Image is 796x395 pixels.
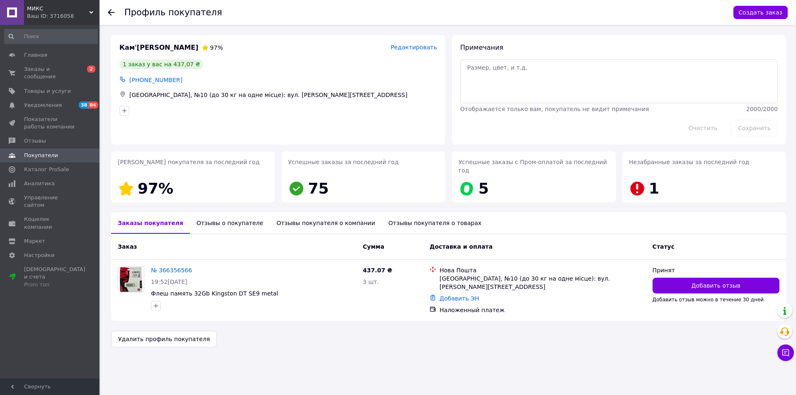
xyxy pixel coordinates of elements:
[363,243,384,250] span: Сумма
[439,274,646,291] div: [GEOGRAPHIC_DATA], №10 (до 30 кг на одне місце): вул. [PERSON_NAME][STREET_ADDRESS]
[27,5,89,12] span: МИКС
[382,212,488,234] div: Отзывы покупателя о товарах
[24,152,58,159] span: Покупатели
[24,281,85,288] div: Prom топ
[190,212,270,234] div: Отзывы о покупателе
[118,267,144,292] img: Фото товару
[27,12,99,20] div: Ваш ID: 3716058
[119,43,199,53] span: Кам'[PERSON_NAME]
[733,6,788,19] button: Создать заказ
[88,102,98,109] span: 84
[777,344,794,361] button: Чат с покупателем
[111,212,190,234] div: Заказы покупателя
[24,65,77,80] span: Заказы и сообщения
[111,331,217,347] button: Удалить профиль покупателя
[653,278,779,293] button: Добавить отзыв
[24,137,46,145] span: Отзывы
[24,216,77,230] span: Кошелек компании
[459,159,607,174] span: Успешные заказы с Пром-оплатой за последний год
[119,59,203,69] div: 1 заказ у вас на 437,07 ₴
[4,29,98,44] input: Поиск
[363,267,392,274] span: 437.07 ₴
[129,77,182,83] span: [PHONE_NUMBER]
[24,166,69,173] span: Каталог ProSale
[692,281,740,290] span: Добавить отзыв
[270,212,382,234] div: Отзывы покупателя о компании
[210,44,223,51] span: 97%
[24,237,45,245] span: Маркет
[87,65,95,73] span: 2
[24,51,47,59] span: Главная
[24,252,54,259] span: Настройки
[478,180,489,197] span: 5
[118,159,260,165] span: [PERSON_NAME] покупателя за последний год
[653,243,675,250] span: Статус
[460,106,649,112] span: Отображается только вам, покупатель не видит примечания
[24,194,77,209] span: Управление сайтом
[439,295,479,302] a: Добавить ЭН
[118,266,144,293] a: Фото товару
[124,7,222,17] h1: Профиль покупателя
[24,180,55,187] span: Аналитика
[138,180,173,197] span: 97%
[151,279,187,285] span: 19:52[DATE]
[118,243,137,250] span: Заказ
[79,102,88,109] span: 38
[24,116,77,131] span: Показатели работы компании
[24,266,85,288] span: [DEMOGRAPHIC_DATA] и счета
[430,243,493,250] span: Доставка и оплата
[629,159,749,165] span: Незабранные заказы за последний год
[24,87,71,95] span: Товары и услуги
[308,180,329,197] span: 75
[460,44,503,51] span: Примечания
[439,266,646,274] div: Нова Пошта
[653,266,779,274] div: Принят
[151,267,192,274] a: № 366356566
[363,279,379,285] span: 3 шт.
[128,89,439,101] div: [GEOGRAPHIC_DATA], №10 (до 30 кг на одне місце): вул. [PERSON_NAME][STREET_ADDRESS]
[288,159,399,165] span: Успешные заказы за последний год
[151,290,278,297] a: Флеш память 32Gb Kingston DT SE9 metal
[108,8,114,17] div: Вернуться назад
[649,180,659,197] span: 1
[746,106,778,112] span: 2000 / 2000
[653,297,764,303] span: Добавить отзыв можно в течение 30 дней
[24,102,62,109] span: Уведомления
[391,44,437,51] span: Редактировать
[439,306,646,314] div: Наложенный платеж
